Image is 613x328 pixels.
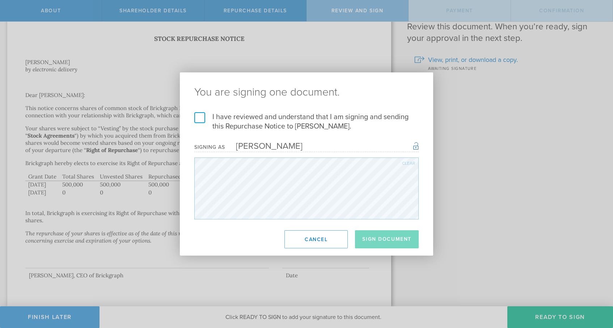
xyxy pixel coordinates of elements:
div: Signing as [194,144,225,150]
label: I have reviewed and understand that I am signing and sending this Repurchase Notice to [PERSON_NA... [194,112,419,131]
button: Sign Document [355,230,419,248]
ng-pluralize: You are signing one document. [194,87,419,98]
button: Cancel [284,230,348,248]
div: [PERSON_NAME] [225,141,303,151]
iframe: Chat Widget [577,272,613,306]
